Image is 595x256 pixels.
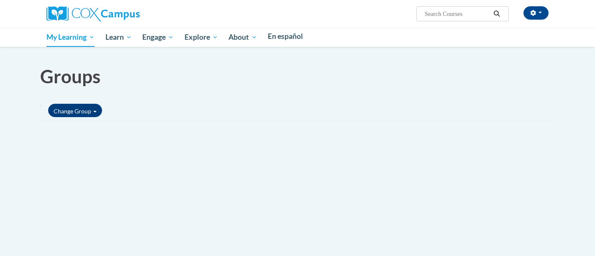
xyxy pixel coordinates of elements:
[46,32,95,42] span: My Learning
[268,32,303,41] span: En español
[223,28,263,47] a: About
[491,9,503,19] button: Search
[137,28,179,47] a: Engage
[41,28,100,47] a: My Learning
[46,10,140,17] a: Cox Campus
[142,32,174,42] span: Engage
[34,28,561,47] div: Main menu
[262,28,308,45] a: En español
[179,28,223,47] a: Explore
[48,104,102,117] a: Change Group
[100,28,137,47] a: Learn
[228,32,257,42] span: About
[185,32,218,42] span: Explore
[46,6,140,21] img: Cox Campus
[523,6,549,20] button: Account Settings
[424,9,491,19] input: Search Courses
[493,11,501,17] i: 
[105,32,132,42] span: Learn
[40,65,100,87] span: Groups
